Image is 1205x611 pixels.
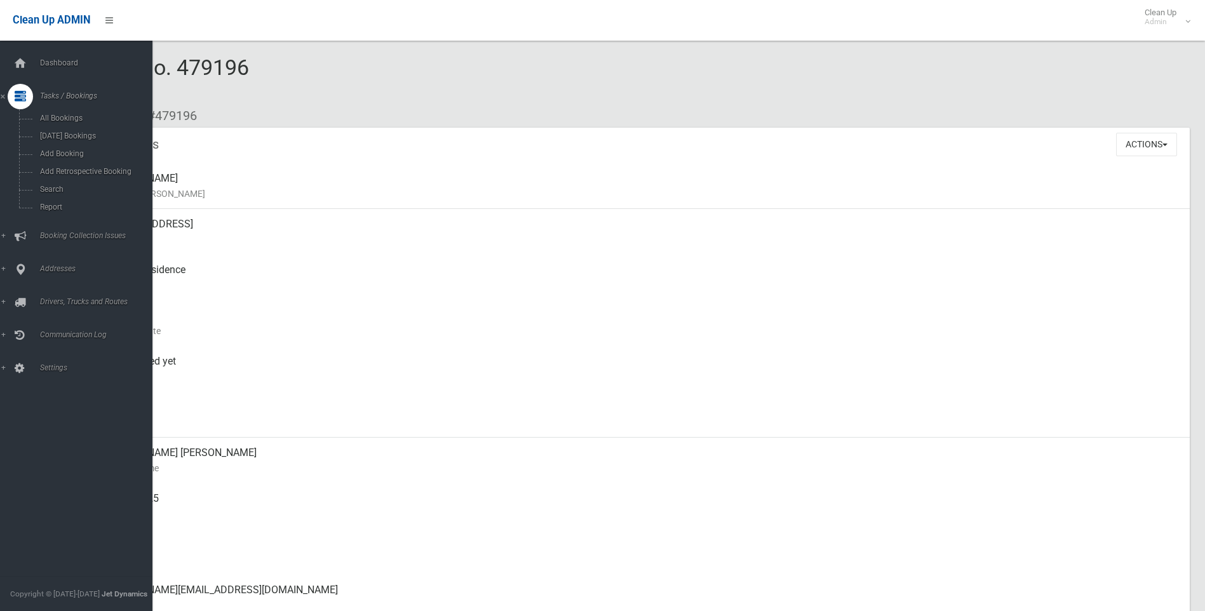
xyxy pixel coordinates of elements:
[36,363,162,372] span: Settings
[102,323,1180,339] small: Collection Date
[102,209,1180,255] div: [STREET_ADDRESS]
[102,438,1180,483] div: [PERSON_NAME] [PERSON_NAME]
[102,506,1180,521] small: Mobile
[1138,8,1189,27] span: Clean Up
[36,58,162,67] span: Dashboard
[1116,133,1177,156] button: Actions
[102,415,1180,430] small: Zone
[36,297,162,306] span: Drivers, Trucks and Routes
[102,369,1180,384] small: Collected At
[36,330,162,339] span: Communication Log
[36,203,151,211] span: Report
[102,392,1180,438] div: [DATE]
[56,55,249,104] span: Booking No. 479196
[13,14,90,26] span: Clean Up ADMIN
[1145,17,1176,27] small: Admin
[36,231,162,240] span: Booking Collection Issues
[102,589,147,598] strong: Jet Dynamics
[102,255,1180,300] div: Front of Residence
[102,278,1180,293] small: Pickup Point
[102,483,1180,529] div: 0405735725
[10,589,100,598] span: Copyright © [DATE]-[DATE]
[36,264,162,273] span: Addresses
[102,186,1180,201] small: Name of [PERSON_NAME]
[102,163,1180,209] div: [PERSON_NAME]
[36,114,151,123] span: All Bookings
[36,91,162,100] span: Tasks / Bookings
[36,149,151,158] span: Add Booking
[36,131,151,140] span: [DATE] Bookings
[138,104,197,128] li: #479196
[102,529,1180,575] div: None given
[102,300,1180,346] div: [DATE]
[102,460,1180,476] small: Contact Name
[102,552,1180,567] small: Landline
[102,232,1180,247] small: Address
[36,185,151,194] span: Search
[102,346,1180,392] div: Not collected yet
[36,167,151,176] span: Add Retrospective Booking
